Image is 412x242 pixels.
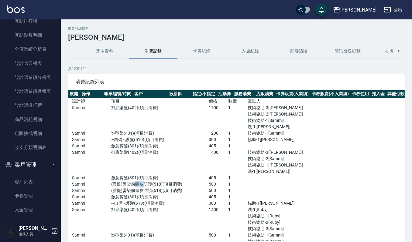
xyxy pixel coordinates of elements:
[68,27,405,31] h2: 顧客詳細資料
[248,124,306,130] p: 洗-1[[PERSON_NAME]]
[72,187,111,194] p: Sammi
[248,200,306,207] p: 協助-1[[PERSON_NAME]]
[209,181,228,187] p: 500
[111,232,209,238] p: 造型染(401)(項目消費)
[209,130,228,136] p: 1200
[168,90,191,98] th: 設計師
[248,232,306,238] p: 技術協助-1[Sammi]
[228,99,237,103] span: 數量
[68,66,405,72] p: 共 12 筆, 1 / 1
[2,56,58,70] a: 設計師日報表
[248,156,306,162] p: 技術協助-2[Sammi]
[68,90,80,98] th: 展開
[228,181,248,187] p: 1
[80,90,103,98] th: 操作
[2,42,58,56] a: 全店業績分析表
[248,226,306,232] p: 技術協助-3[Sammi]
[111,194,209,200] p: 創意剪髮(301)(項目消費)
[72,181,111,187] p: Sammi
[228,105,248,111] p: 1
[2,113,58,126] a: 商品消耗明細
[72,200,111,207] p: Sammi
[72,143,111,149] p: Sammi
[7,5,25,13] img: Logo
[248,136,306,143] p: 協助-1[[PERSON_NAME]]
[72,105,111,111] p: Sammi
[72,149,111,156] p: Sammi
[209,200,228,207] p: 300
[228,143,248,149] p: 1
[248,117,306,124] p: 技術協助-1[Sammi]
[248,213,306,219] p: 技術協助-1[Ruby]
[111,136,209,143] p: ~自備~護髮(510)(項目消費)
[191,90,217,98] th: 指定/不指定
[72,99,85,103] span: 設計師
[275,90,311,98] th: 卡券販賣(入業績)
[228,194,248,200] p: 1
[217,90,232,98] th: 活動券
[248,111,306,117] p: 技術協助-2[[PERSON_NAME]]
[255,90,275,98] th: 店販消費
[2,157,58,173] button: 客戶管理
[228,149,248,156] p: 1
[19,225,50,231] h5: [PERSON_NAME]
[111,175,209,181] p: 創意剪髮(301)(項目消費)
[209,143,228,149] p: 405
[315,4,328,16] button: save
[133,90,168,98] th: 客戶
[2,84,58,98] a: 設計師業績月報表
[248,162,306,168] p: 技術協助-1[[PERSON_NAME]]
[209,136,228,143] p: 300
[111,207,209,213] p: 打底染髮(402)(項目消費)
[72,194,111,200] p: Sammi
[209,187,228,194] p: 500
[2,140,58,154] a: 收支分類明細表
[80,44,129,59] button: 基本資料
[209,149,228,156] p: 1400
[248,149,306,156] p: 技術協助-3[[PERSON_NAME]]
[111,130,209,136] p: 造型染(401)(項目消費)
[111,187,209,194] p: (雲提)燙染前頭皮防護(518)(項目消費)
[209,194,228,200] p: 405
[248,168,306,175] p: 洗-1[[PERSON_NAME]]
[75,79,397,85] span: 消費紀錄列表
[68,33,405,42] h3: [PERSON_NAME]
[111,200,209,207] p: ~自備~護髮(510)(項目消費)
[248,105,306,111] p: 技術協助-3[[PERSON_NAME]]
[331,4,379,16] button: [PERSON_NAME]
[228,200,248,207] p: 1
[209,207,228,213] p: 1400
[19,231,50,237] p: 服務人員
[209,105,228,111] p: 1700
[2,98,58,112] a: 設計師排行榜
[2,70,58,84] a: 設計師業績分析表
[228,136,248,143] p: 1
[111,105,209,111] p: 打底染髮(402)(項目消費)
[323,44,372,59] button: 簡訊發送紀錄
[228,130,248,136] p: 1
[340,6,376,14] div: [PERSON_NAME]
[72,136,111,143] p: Sammi
[232,90,255,98] th: 服務消費
[275,44,323,59] button: 顧客追蹤
[228,207,248,213] p: 1
[209,99,218,103] span: 價格
[209,232,228,238] p: 500
[2,189,58,203] a: 卡券管理
[72,232,111,238] p: Sammi
[111,181,209,187] p: (雲提)燙染前頭皮防護(518)(項目消費)
[310,90,350,98] th: 卡券販賣(不入業績)
[111,99,120,103] span: 項目
[72,175,111,181] p: Sammi
[248,130,306,136] p: 技術協助-1[Sammi]
[228,187,248,194] p: 1
[228,175,248,181] p: 1
[72,130,111,136] p: Sammi
[248,207,306,213] p: 洗-1[Ruby]
[111,143,209,149] p: 創意剪髮(301)(項目消費)
[209,175,228,181] p: 405
[2,203,58,217] a: 入金管理
[248,99,261,103] span: 互助人
[228,232,248,238] p: 1
[2,175,58,189] a: 客戶列表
